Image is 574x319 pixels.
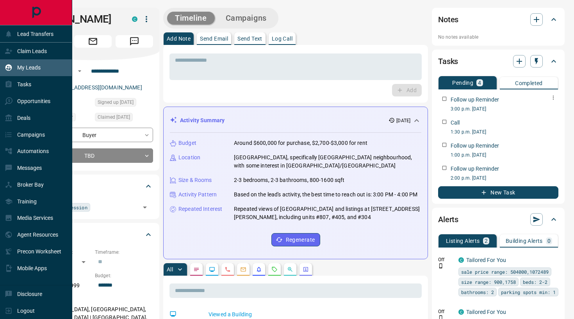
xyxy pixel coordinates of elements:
p: Activity Summary [180,116,225,125]
div: Activity Summary[DATE] [170,113,421,128]
div: condos.ca [458,309,464,315]
div: Tasks [438,52,558,71]
p: All [167,267,173,272]
p: Around $600,000 for purchase, $2,700-$3,000 for rent [234,139,367,147]
p: Based on the lead's activity, the best time to reach out is: 3:00 PM - 4:00 PM [234,191,417,199]
p: 2 [485,238,488,244]
div: condos.ca [132,16,137,22]
p: 3:00 p.m. [DATE] [451,105,558,112]
p: [GEOGRAPHIC_DATA], specifically [GEOGRAPHIC_DATA] neighbourhood, with some interest in [GEOGRAPHI... [234,153,421,170]
p: [DATE] [396,117,410,124]
p: 4 [478,80,481,86]
div: Wed Dec 23 2015 [95,98,153,109]
button: Timeline [167,12,215,25]
p: Call [451,119,460,127]
p: Building Alerts [506,238,543,244]
div: condos.ca [458,257,464,263]
p: No notes available [438,34,558,41]
p: Activity Pattern [178,191,217,199]
p: Timeframe: [95,249,153,256]
p: 2:00 p.m. [DATE] [451,175,558,182]
svg: Listing Alerts [256,266,262,273]
p: Off [438,256,454,263]
button: New Task [438,186,558,199]
p: Repeated views of [GEOGRAPHIC_DATA] and listings at [STREET_ADDRESS][PERSON_NAME], including unit... [234,205,421,221]
svg: Emails [240,266,246,273]
span: Email [74,35,112,48]
svg: Agent Actions [303,266,309,273]
div: Criteria [33,225,153,244]
h2: Tasks [438,55,458,68]
span: bathrooms: 2 [461,288,494,296]
p: 1:30 p.m. [DATE] [451,128,558,135]
p: Follow up Reminder [451,96,499,104]
span: parking spots min: 1 [501,288,556,296]
p: Location [178,153,200,162]
svg: Requests [271,266,278,273]
p: Follow up Reminder [451,142,499,150]
h2: Alerts [438,213,458,226]
div: Buyer [33,128,153,142]
p: 1:00 p.m. [DATE] [451,151,558,159]
p: Send Text [237,36,262,41]
p: Repeated Interest [178,205,222,213]
button: Regenerate [271,233,320,246]
p: Listing Alerts [446,238,480,244]
h2: Notes [438,13,458,26]
p: Budget [178,139,196,147]
div: Tags [33,177,153,196]
h1: [PERSON_NAME] [33,13,120,25]
span: Claimed [DATE] [98,113,130,121]
p: Viewed a Building [209,310,419,319]
p: Pending [452,80,473,86]
div: Notes [438,10,558,29]
a: Tailored For You [466,309,506,315]
div: TBD [33,148,153,163]
span: Message [116,35,153,48]
p: Log Call [272,36,292,41]
button: Open [139,202,150,213]
span: sale price range: 504000,1072489 [461,268,549,276]
p: 2-3 bedrooms, 2-3 bathrooms, 800-1600 sqft [234,176,345,184]
p: Budget: [95,272,153,279]
div: Thu Sep 04 2025 [95,113,153,124]
p: Add Note [167,36,191,41]
p: Areas Searched: [33,296,153,303]
svg: Calls [225,266,231,273]
p: Follow up Reminder [451,165,499,173]
p: Size & Rooms [178,176,212,184]
svg: Notes [193,266,200,273]
p: Completed [515,80,543,86]
button: Campaigns [218,12,275,25]
p: 0 [547,238,551,244]
svg: Push Notification Only [438,263,444,269]
div: Alerts [438,210,558,229]
svg: Lead Browsing Activity [209,266,215,273]
p: Send Email [200,36,228,41]
a: [EMAIL_ADDRESS][DOMAIN_NAME] [54,84,142,91]
p: Off [438,308,454,315]
a: Tailored For You [466,257,506,263]
span: Signed up [DATE] [98,98,134,106]
span: beds: 2-2 [523,278,547,286]
svg: Opportunities [287,266,293,273]
span: size range: 900,1758 [461,278,516,286]
button: Open [75,66,84,76]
